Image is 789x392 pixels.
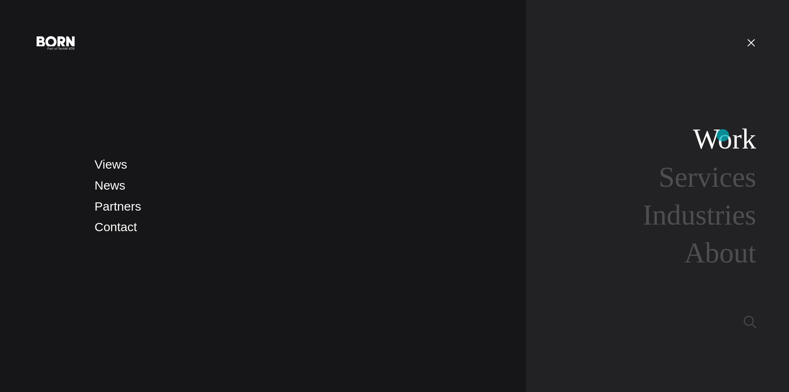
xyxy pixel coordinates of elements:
[95,158,127,171] a: Views
[741,34,761,51] button: Open
[744,316,756,328] img: Search
[684,237,756,269] a: About
[95,220,137,234] a: Contact
[95,179,125,192] a: News
[659,161,756,193] a: Services
[95,199,141,213] a: Partners
[693,123,756,155] a: Work
[643,199,756,231] a: Industries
